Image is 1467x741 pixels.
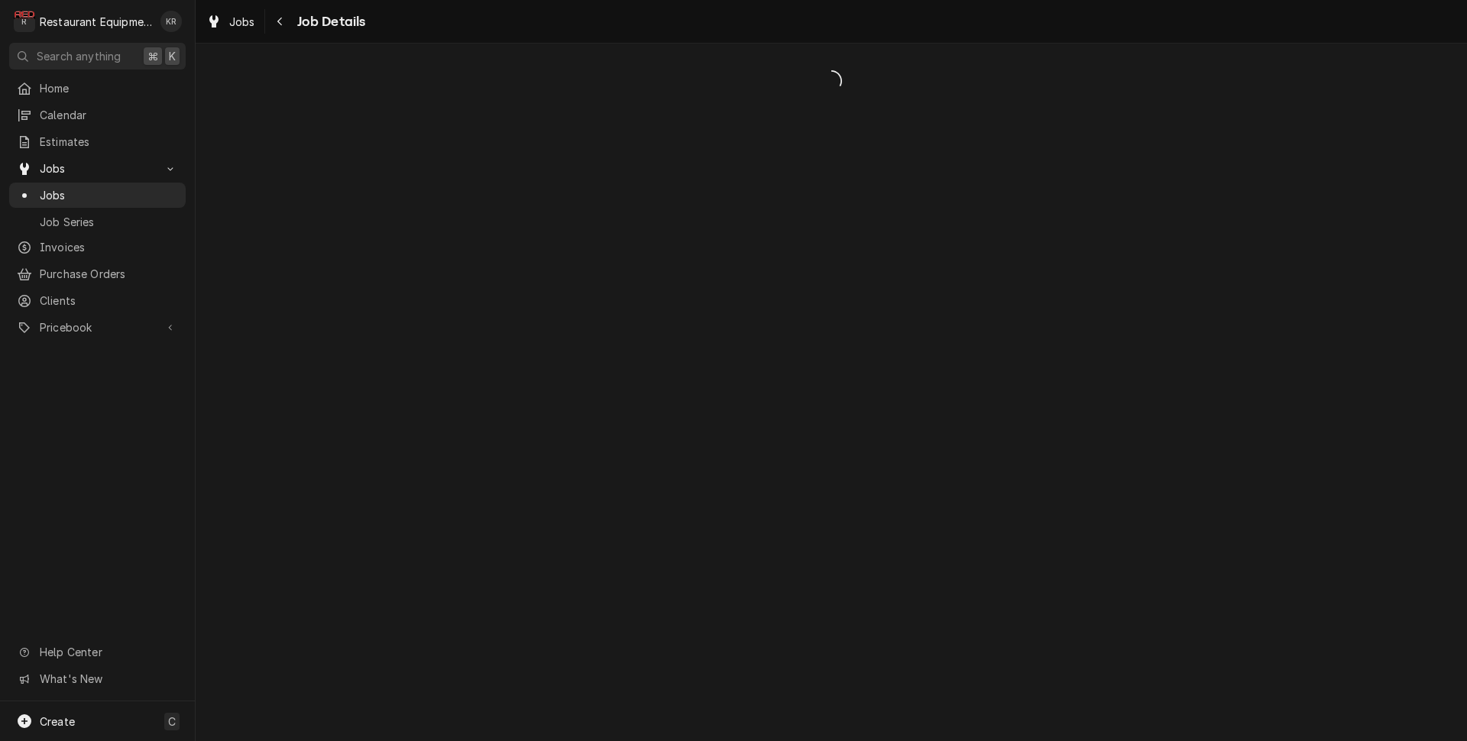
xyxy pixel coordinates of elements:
[40,293,178,309] span: Clients
[37,48,121,64] span: Search anything
[160,11,182,32] div: Kelli Robinette's Avatar
[9,315,186,340] a: Go to Pricebook
[40,160,155,176] span: Jobs
[9,235,186,260] a: Invoices
[9,209,186,235] a: Job Series
[40,671,176,687] span: What's New
[9,183,186,208] a: Jobs
[9,639,186,665] a: Go to Help Center
[14,11,35,32] div: Restaurant Equipment Diagnostics's Avatar
[268,9,293,34] button: Navigate back
[40,266,178,282] span: Purchase Orders
[40,214,178,230] span: Job Series
[9,666,186,691] a: Go to What's New
[40,134,178,150] span: Estimates
[9,102,186,128] a: Calendar
[196,65,1467,97] span: Loading...
[40,187,178,203] span: Jobs
[40,644,176,660] span: Help Center
[9,43,186,70] button: Search anything⌘K
[40,107,178,123] span: Calendar
[229,14,255,30] span: Jobs
[9,288,186,313] a: Clients
[9,76,186,101] a: Home
[160,11,182,32] div: KR
[147,48,158,64] span: ⌘
[40,80,178,96] span: Home
[40,319,155,335] span: Pricebook
[169,48,176,64] span: K
[9,129,186,154] a: Estimates
[9,156,186,181] a: Go to Jobs
[40,239,178,255] span: Invoices
[200,9,261,34] a: Jobs
[40,14,152,30] div: Restaurant Equipment Diagnostics
[9,261,186,286] a: Purchase Orders
[293,11,366,32] span: Job Details
[14,11,35,32] div: R
[168,713,176,730] span: C
[40,715,75,728] span: Create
